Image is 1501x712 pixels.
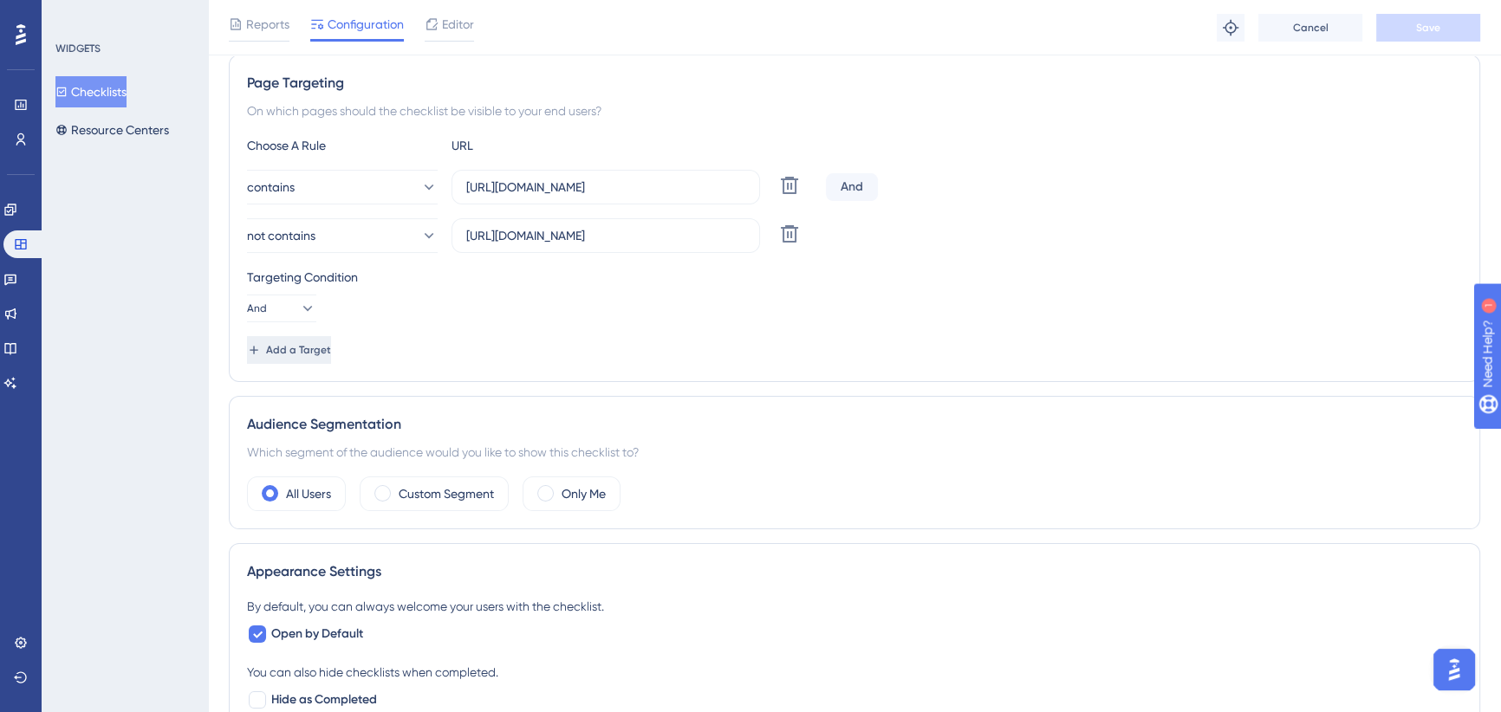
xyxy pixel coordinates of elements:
[562,483,606,504] label: Only Me
[247,267,1462,288] div: Targeting Condition
[271,689,377,710] span: Hide as Completed
[247,170,438,204] button: contains
[247,414,1462,435] div: Audience Segmentation
[266,343,331,357] span: Add a Target
[247,442,1462,463] div: Which segment of the audience would you like to show this checklist to?
[247,336,331,364] button: Add a Target
[55,42,101,55] div: WIDGETS
[41,4,108,25] span: Need Help?
[247,295,316,322] button: And
[1416,21,1440,35] span: Save
[247,301,267,315] span: And
[826,173,878,201] div: And
[1428,644,1480,696] iframe: UserGuiding AI Assistant Launcher
[452,135,642,156] div: URL
[55,76,127,107] button: Checklists
[1258,14,1362,42] button: Cancel
[247,100,1462,121] div: On which pages should the checklist be visible to your end users?
[247,561,1462,582] div: Appearance Settings
[247,218,438,253] button: not contains
[1293,21,1329,35] span: Cancel
[246,14,289,35] span: Reports
[247,662,1462,683] div: You can also hide checklists when completed.
[286,483,331,504] label: All Users
[466,226,745,245] input: yourwebsite.com/path
[55,114,169,146] button: Resource Centers
[247,177,295,197] span: contains
[466,178,745,197] input: yourwebsite.com/path
[442,14,474,35] span: Editor
[247,73,1462,94] div: Page Targeting
[1376,14,1480,42] button: Save
[271,624,363,644] span: Open by Default
[120,9,126,23] div: 1
[399,483,494,504] label: Custom Segment
[247,596,1462,617] div: By default, you can always welcome your users with the checklist.
[247,225,315,246] span: not contains
[247,135,438,156] div: Choose A Rule
[328,14,404,35] span: Configuration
